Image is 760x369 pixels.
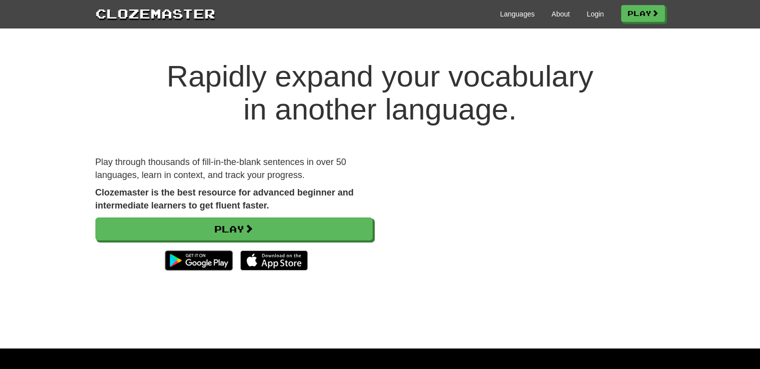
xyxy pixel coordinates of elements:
img: Get it on Google Play [160,245,237,275]
p: Play through thousands of fill-in-the-blank sentences in over 50 languages, learn in context, and... [95,156,373,181]
a: Play [95,217,373,240]
strong: Clozemaster is the best resource for advanced beginner and intermediate learners to get fluent fa... [95,187,354,210]
a: Languages [500,9,535,19]
a: Play [621,5,665,22]
img: Download_on_the_App_Store_Badge_US-UK_135x40-25178aeef6eb6b83b96f5f2d004eda3bffbb37122de64afbaef7... [240,250,308,270]
a: Clozemaster [95,4,215,22]
a: Login [587,9,604,19]
a: About [552,9,570,19]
